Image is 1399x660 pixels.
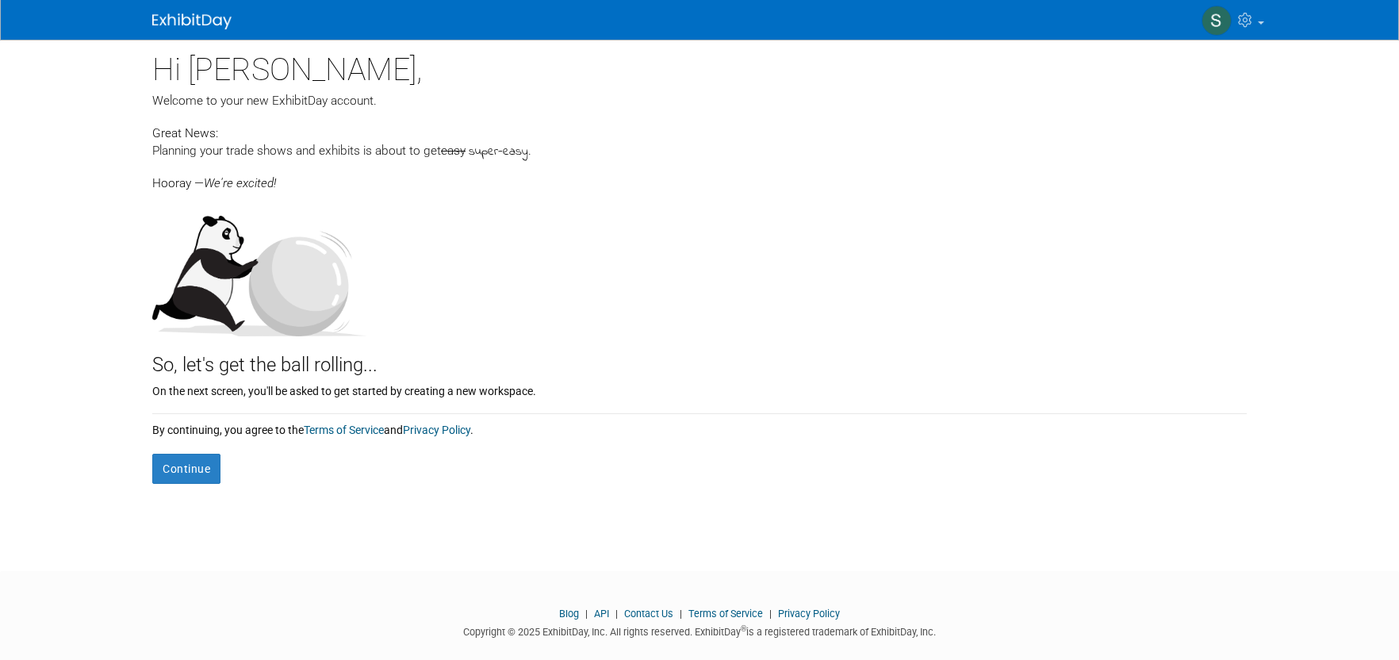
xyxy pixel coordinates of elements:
img: Let's get the ball rolling [152,200,366,336]
div: Hooray — [152,161,1247,192]
span: | [676,608,686,620]
a: Contact Us [624,608,673,620]
div: Hi [PERSON_NAME], [152,40,1247,92]
a: API [594,608,609,620]
span: | [581,608,592,620]
span: We're excited! [204,176,276,190]
div: So, let's get the ball rolling... [152,336,1247,379]
span: | [611,608,622,620]
a: Terms of Service [688,608,763,620]
div: On the next screen, you'll be asked to get started by creating a new workspace. [152,379,1247,399]
a: Blog [559,608,579,620]
a: Privacy Policy [778,608,840,620]
sup: ® [741,624,746,633]
img: ExhibitDay [152,13,232,29]
img: Sidney Naliwajka [1202,6,1232,36]
a: Privacy Policy [403,424,470,436]
div: Planning your trade shows and exhibits is about to get . [152,142,1247,161]
div: By continuing, you agree to the and . [152,414,1247,438]
button: Continue [152,454,220,484]
div: Great News: [152,124,1247,142]
span: easy [441,144,466,158]
span: | [765,608,776,620]
span: super-easy [469,143,528,161]
div: Welcome to your new ExhibitDay account. [152,92,1247,109]
a: Terms of Service [304,424,384,436]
